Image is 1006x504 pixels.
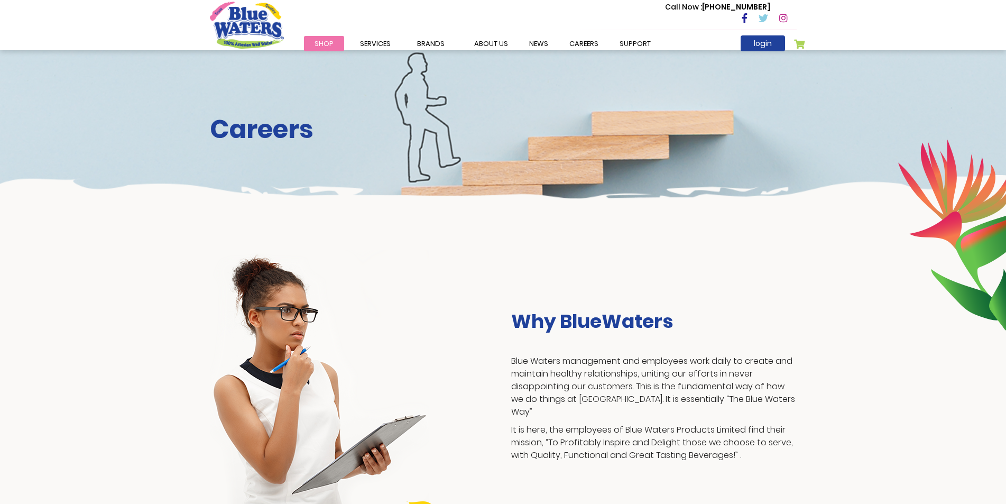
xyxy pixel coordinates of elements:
a: store logo [210,2,284,48]
h2: Careers [210,114,797,145]
p: It is here, the employees of Blue Waters Products Limited find their mission, “To Profitably Insp... [511,424,797,462]
span: Brands [417,39,445,49]
a: careers [559,36,609,51]
span: Shop [315,39,334,49]
a: News [519,36,559,51]
a: about us [464,36,519,51]
p: [PHONE_NUMBER] [665,2,770,13]
a: support [609,36,661,51]
span: Call Now : [665,2,702,12]
span: Services [360,39,391,49]
h3: Why BlueWaters [511,310,797,333]
img: career-intro-leaves.png [898,139,1006,331]
a: login [741,35,785,51]
p: Blue Waters management and employees work daily to create and maintain healthy relationships, uni... [511,355,797,418]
